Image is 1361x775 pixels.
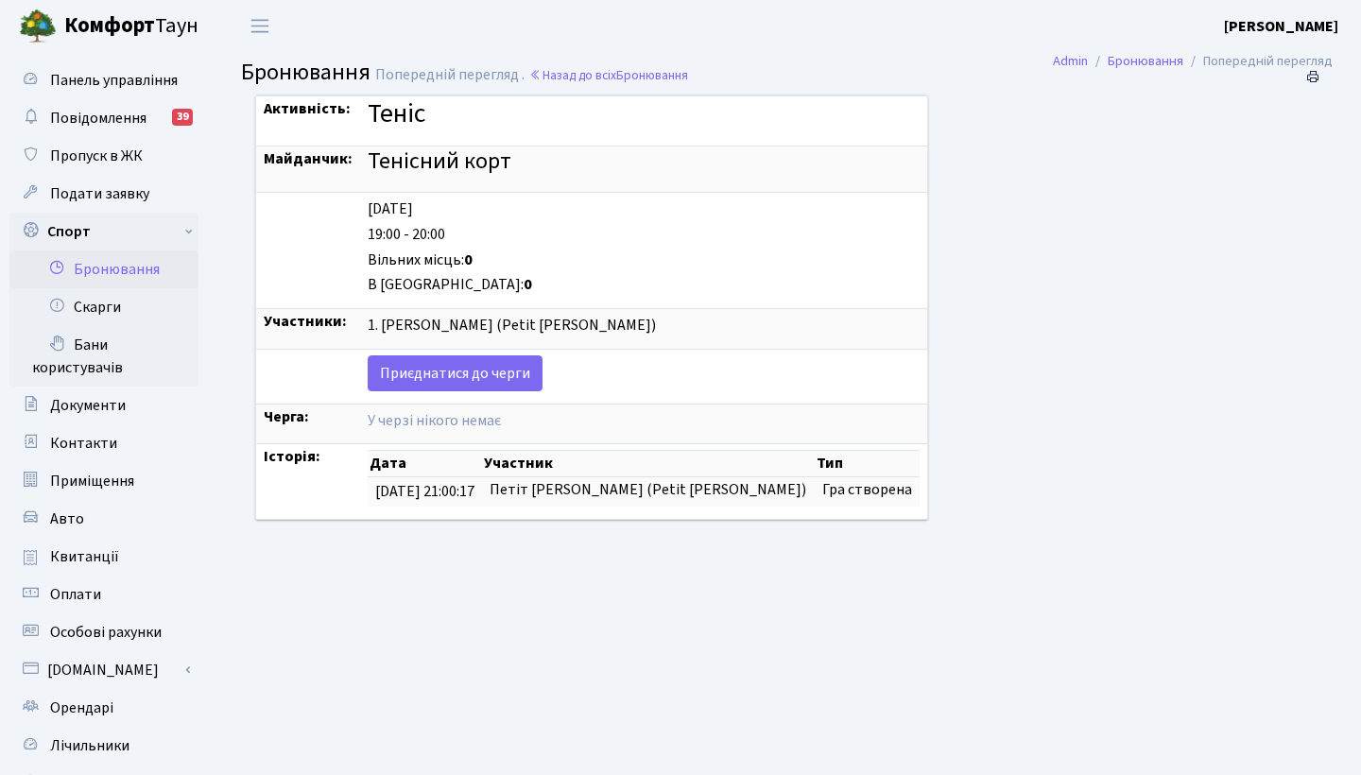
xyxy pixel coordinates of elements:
a: Документи [9,387,198,424]
strong: Черга: [264,406,309,427]
td: [DATE] 21:00:17 [368,477,482,507]
div: 39 [172,109,193,126]
span: Квитанції [50,546,119,567]
a: Орендарі [9,689,198,727]
span: Авто [50,508,84,529]
b: 0 [524,274,532,295]
a: Пропуск в ЖК [9,137,198,175]
a: Приміщення [9,462,198,500]
a: [PERSON_NAME] [1224,15,1338,38]
span: Контакти [50,433,117,454]
th: Участник [482,451,815,477]
b: Комфорт [64,10,155,41]
li: Попередній перегляд [1183,51,1333,72]
strong: Участники: [264,311,347,332]
strong: Активність: [264,98,351,119]
a: Лічильники [9,727,198,765]
span: Оплати [50,584,101,605]
img: logo.png [19,8,57,45]
span: Пропуск в ЖК [50,146,143,166]
span: Бронювання [616,66,688,84]
span: Панель управління [50,70,178,91]
a: Повідомлення39 [9,99,198,137]
strong: Історія: [264,446,320,467]
span: Документи [50,395,126,416]
span: Особові рахунки [50,622,162,643]
h4: Тенісний корт [368,148,920,176]
button: Переключити навігацію [236,10,284,42]
a: Подати заявку [9,175,198,213]
b: [PERSON_NAME] [1224,16,1338,37]
span: Гра створена [822,479,912,500]
a: Бронювання [1108,51,1183,71]
a: Бани користувачів [9,326,198,387]
a: Приєднатися до черги [368,355,543,391]
strong: Майданчик: [264,148,353,169]
span: У черзі нікого немає [368,410,501,431]
a: Квитанції [9,538,198,576]
b: 0 [464,250,473,270]
div: 19:00 - 20:00 [368,224,920,246]
span: Лічильники [50,735,129,756]
a: Оплати [9,576,198,613]
a: Особові рахунки [9,613,198,651]
a: Скарги [9,288,198,326]
a: [DOMAIN_NAME] [9,651,198,689]
a: Контакти [9,424,198,462]
div: Вільних місць: [368,250,920,271]
a: Авто [9,500,198,538]
a: Бронювання [9,250,198,288]
span: Подати заявку [50,183,149,204]
span: Орендарі [50,697,113,718]
h3: Теніс [368,98,920,130]
div: В [GEOGRAPHIC_DATA]: [368,274,920,296]
th: Тип [815,451,920,477]
span: Попередній перегляд . [375,64,525,85]
span: Бронювання [241,56,370,89]
div: [DATE] [368,198,920,220]
a: Назад до всіхБронювання [529,66,688,84]
a: Спорт [9,213,198,250]
nav: breadcrumb [1025,42,1361,81]
span: Таун [64,10,198,43]
div: 1. [PERSON_NAME] (Petit [PERSON_NAME]) [368,315,920,336]
a: Admin [1053,51,1088,71]
th: Дата [368,451,482,477]
span: Повідомлення [50,108,146,129]
td: Петіт [PERSON_NAME] (Petit [PERSON_NAME]) [482,477,815,507]
a: Панель управління [9,61,198,99]
span: Приміщення [50,471,134,491]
